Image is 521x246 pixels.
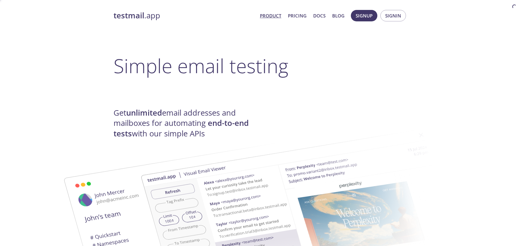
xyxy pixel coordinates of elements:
strong: testmail [114,10,144,21]
a: Product [260,12,281,20]
button: Signup [351,10,377,21]
a: Blog [332,12,345,20]
button: Signin [380,10,406,21]
strong: end-to-end tests [114,118,249,139]
a: Pricing [288,12,307,20]
a: testmail.app [114,11,255,21]
span: Signup [356,12,373,20]
span: Signin [385,12,401,20]
h4: Get email addresses and mailboxes for automating with our simple APIs [114,108,260,139]
h1: Simple email testing [114,54,407,77]
a: Docs [313,12,326,20]
strong: unlimited [126,107,162,118]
